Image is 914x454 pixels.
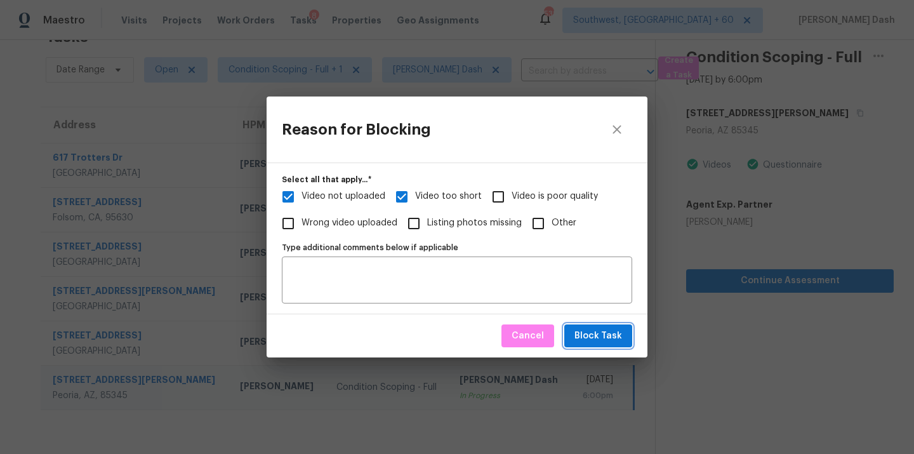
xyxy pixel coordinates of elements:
label: Type additional comments below if applicable [282,244,632,251]
span: Listing photos missing [427,217,522,230]
button: close [602,114,632,145]
button: Cancel [501,324,554,348]
span: Video not uploaded [301,190,385,203]
span: Video not uploaded [275,184,301,210]
span: Video is poor quality [485,184,512,210]
div: Additional Comments [282,239,632,304]
span: Wrong video uploaded [301,217,397,230]
span: Video is poor quality [512,190,598,203]
span: Block Task [574,328,622,344]
span: Cancel [512,328,544,344]
span: Video too short [388,184,415,210]
span: Listing photos missing [401,210,427,237]
h3: Reason for Blocking [282,121,431,138]
span: Video too short [415,190,482,203]
button: Block Task [564,324,632,348]
span: Other [525,210,552,237]
span: Other [552,217,576,230]
label: Select all that apply... [282,176,632,184]
span: Wrong video uploaded [275,210,301,237]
